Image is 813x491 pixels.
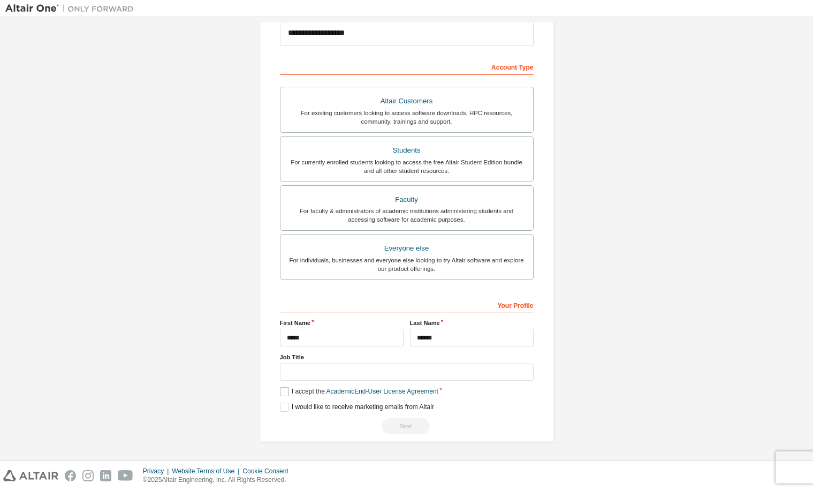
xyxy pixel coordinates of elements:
[172,467,242,475] div: Website Terms of Use
[287,256,527,273] div: For individuals, businesses and everyone else looking to try Altair software and explore our prod...
[242,467,294,475] div: Cookie Consent
[280,387,438,396] label: I accept the
[287,109,527,126] div: For existing customers looking to access software downloads, HPC resources, community, trainings ...
[280,319,404,327] label: First Name
[280,296,534,313] div: Your Profile
[65,470,76,481] img: facebook.svg
[287,207,527,224] div: For faculty & administrators of academic institutions administering students and accessing softwa...
[287,143,527,158] div: Students
[100,470,111,481] img: linkedin.svg
[287,94,527,109] div: Altair Customers
[287,241,527,256] div: Everyone else
[410,319,534,327] label: Last Name
[280,403,434,412] label: I would like to receive marketing emails from Altair
[143,475,295,485] p: © 2025 Altair Engineering, Inc. All Rights Reserved.
[280,353,534,361] label: Job Title
[287,192,527,207] div: Faculty
[3,470,58,481] img: altair_logo.svg
[82,470,94,481] img: instagram.svg
[326,388,438,395] a: Academic End-User License Agreement
[143,467,172,475] div: Privacy
[118,470,133,481] img: youtube.svg
[5,3,139,14] img: Altair One
[280,58,534,75] div: Account Type
[280,418,534,434] div: Read and acccept EULA to continue
[287,158,527,175] div: For currently enrolled students looking to access the free Altair Student Edition bundle and all ...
